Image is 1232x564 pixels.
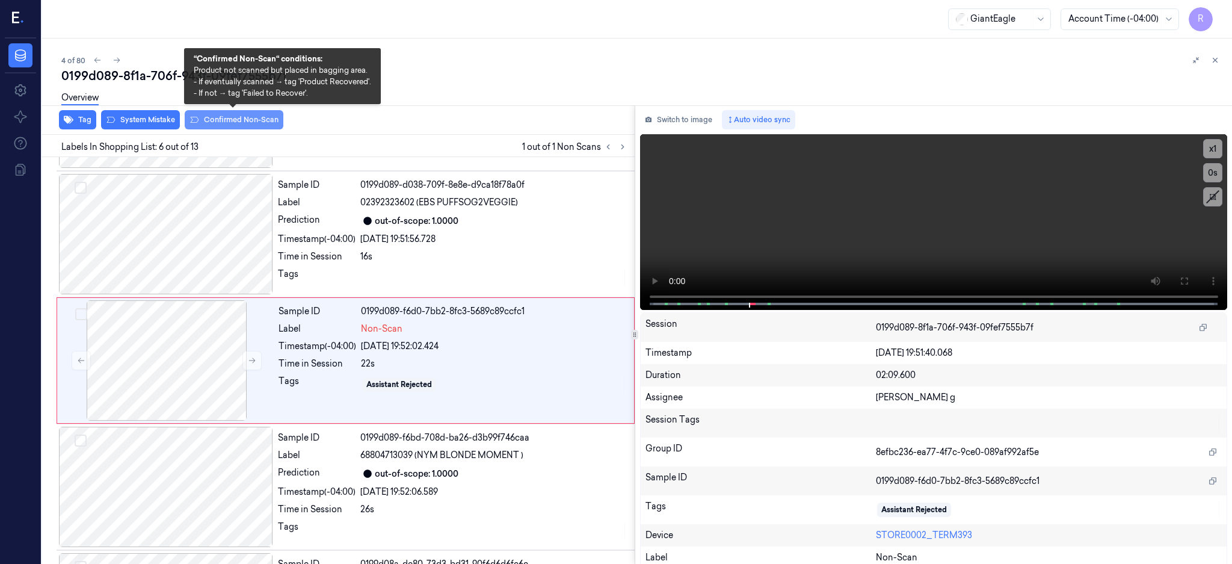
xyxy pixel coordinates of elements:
div: Session Tags [645,414,876,433]
div: Tags [645,500,876,519]
span: Non-Scan [361,323,402,335]
button: Select row [75,182,87,194]
button: Select row [75,308,87,320]
div: Sample ID [279,305,356,318]
div: Time in Session [278,250,356,263]
div: Tags [279,375,356,394]
div: [DATE] 19:52:06.589 [360,486,627,498]
div: Prediction [278,466,356,481]
div: out-of-scope: 1.0000 [375,215,458,228]
span: 02392323602 (EBS PUFFSOG2VEGGIE) [360,196,518,209]
button: Select row [75,435,87,447]
div: Sample ID [278,432,356,444]
div: Group ID [645,442,876,462]
span: 1 out of 1 Non Scans [522,140,630,154]
div: Time in Session [279,358,356,370]
button: System Mistake [101,110,180,129]
div: Timestamp [645,347,876,359]
div: Session [645,318,876,337]
div: Assignee [645,391,876,404]
span: Labels In Shopping List: 6 out of 13 [61,141,199,153]
div: 0199d089-8f1a-706f-943f-09fef7555b7f [61,67,1222,84]
button: R [1189,7,1213,31]
span: 8efbc236-ea77-4f7c-9ce0-089af992af5e [876,446,1039,459]
div: Timestamp (-04:00) [278,233,356,246]
div: Label [645,551,876,564]
div: Prediction [278,214,356,228]
div: out-of-scope: 1.0000 [375,468,458,480]
button: 0s [1203,163,1222,182]
div: Assistant Rejected [366,379,432,390]
div: 0199d089-f6d0-7bb2-8fc3-5689c89ccfc1 [361,305,627,318]
div: Label [279,323,356,335]
span: 68804713039 (NYM BLONDE MOMENT ) [360,449,523,462]
span: Non-Scan [876,551,917,564]
button: Confirmed Non-Scan [185,110,283,129]
button: x1 [1203,139,1222,158]
div: [PERSON_NAME] g [876,391,1222,404]
div: 0199d089-f6bd-708d-ba26-d3b99f746caa [360,432,627,444]
div: Label [278,449,356,462]
button: Tag [59,110,96,129]
div: Duration [645,369,876,382]
div: 16s [360,250,627,263]
div: Time in Session [278,503,356,516]
div: 02:09.600 [876,369,1222,382]
span: 4 of 80 [61,55,85,66]
button: Switch to image [640,110,717,129]
a: Overview [61,91,99,105]
div: Sample ID [645,471,876,491]
div: STORE0002_TERM393 [876,529,1222,542]
div: 26s [360,503,627,516]
div: Sample ID [278,179,356,191]
span: 0199d089-f6d0-7bb2-8fc3-5689c89ccfc1 [876,475,1039,488]
div: [DATE] 19:52:02.424 [361,340,627,353]
div: Assistant Rejected [881,504,947,515]
div: [DATE] 19:51:56.728 [360,233,627,246]
div: Tags [278,268,356,287]
div: 0199d089-d038-709f-8e8e-d9ca18f78a0f [360,179,627,191]
button: Auto video sync [722,110,795,129]
div: Device [645,529,876,542]
div: Timestamp (-04:00) [278,486,356,498]
div: 22s [361,358,627,370]
div: Timestamp (-04:00) [279,340,356,353]
div: Tags [278,521,356,540]
div: [DATE] 19:51:40.068 [876,347,1222,359]
div: Label [278,196,356,209]
span: 0199d089-8f1a-706f-943f-09fef7555b7f [876,321,1033,334]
